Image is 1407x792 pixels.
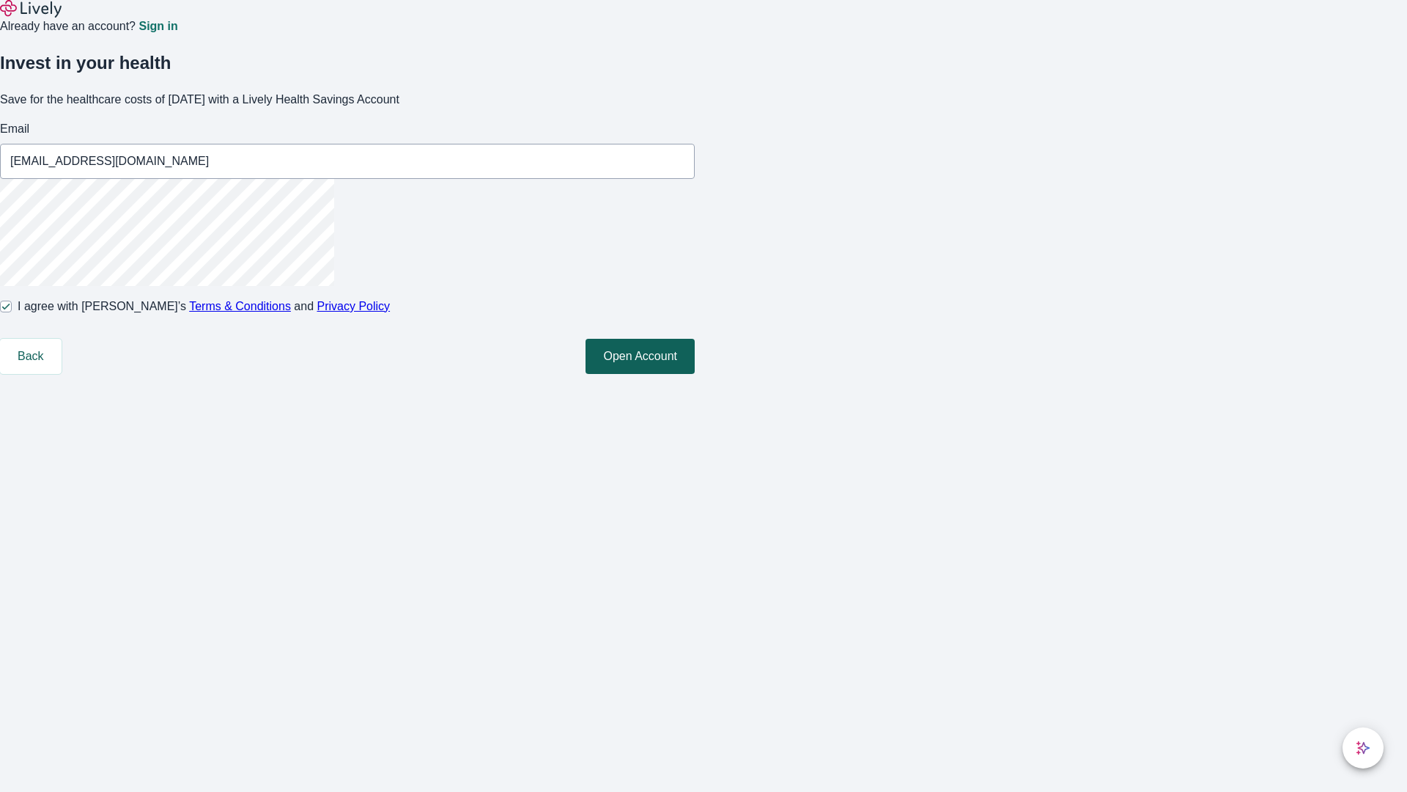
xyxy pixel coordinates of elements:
button: Open Account [586,339,695,374]
a: Terms & Conditions [189,300,291,312]
svg: Lively AI Assistant [1356,741,1370,755]
a: Sign in [139,21,177,32]
span: I agree with [PERSON_NAME]’s and [18,298,390,315]
a: Privacy Policy [317,300,391,312]
button: chat [1343,727,1384,769]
